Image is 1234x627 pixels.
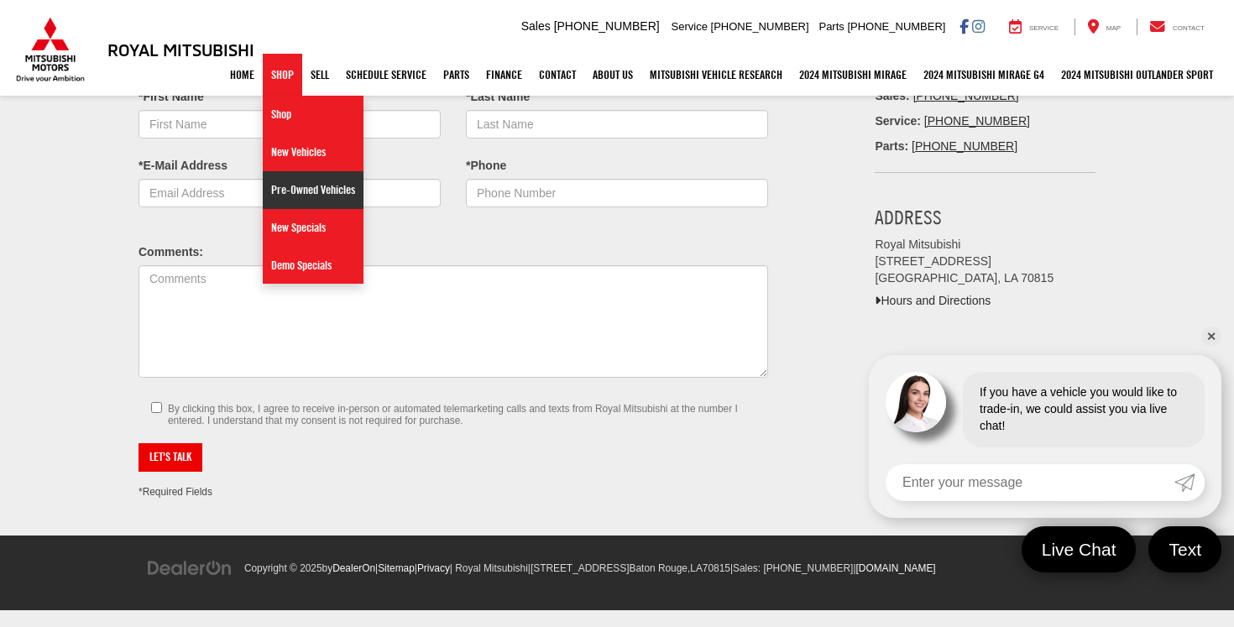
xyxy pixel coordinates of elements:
[466,89,530,106] label: *Last Name
[168,403,756,426] small: By clicking this box, I agree to receive in-person or automated telemarketing calls and texts fro...
[1022,526,1137,572] a: Live Chat
[963,372,1205,447] div: If you have a vehicle you would like to trade-in, we could assist you via live chat!
[1174,464,1205,501] a: Submit
[630,562,691,574] span: Baton Rouge,
[875,206,1095,228] h3: Address
[1137,18,1217,35] a: Contact
[147,561,233,574] a: DealerOn
[733,562,761,574] span: Sales:
[791,54,915,96] a: 2024 Mitsubishi Mirage
[1033,538,1125,561] span: Live Chat
[818,20,844,33] span: Parts
[959,19,969,33] a: Facebook: Click to visit our Facebook page
[912,139,1017,153] a: [PHONE_NUMBER]
[139,443,202,472] button: Let's Talk
[521,19,551,33] span: Sales
[730,562,854,574] span: |
[139,244,203,261] label: Comments:
[528,562,730,574] span: |
[875,294,991,307] a: Hours and Directions
[466,179,768,207] input: Phone Number
[332,562,375,574] a: DealerOn Home Page
[996,18,1071,35] a: Service
[263,54,302,96] a: Shop
[690,562,703,574] span: LA
[450,562,528,574] span: | Royal Mitsubishi
[763,562,853,574] span: [PHONE_NUMBER]
[378,562,415,574] a: Sitemap
[1173,24,1205,32] span: Contact
[886,372,946,432] img: Agent profile photo
[107,40,254,59] h3: Royal Mitsubishi
[13,17,88,82] img: Mitsubishi
[875,139,908,153] strong: Parts:
[466,110,768,138] input: Last Name
[415,562,450,574] span: |
[337,54,435,96] a: Schedule Service: Opens in a new tab
[584,54,641,96] a: About Us
[554,19,660,33] span: [PHONE_NUMBER]
[1075,18,1133,35] a: Map
[1106,24,1121,32] span: Map
[875,114,920,128] strong: Service:
[139,486,212,498] small: *Required Fields
[531,54,584,96] a: Contact
[886,464,1174,501] input: Enter your message
[875,89,909,102] span: Sales:
[263,171,363,209] a: Pre-Owned Vehicles
[139,110,441,138] input: First Name
[924,114,1030,128] a: [PHONE_NUMBER]
[139,158,227,175] label: *E-Mail Address
[672,20,708,33] span: Service
[711,20,809,33] span: [PHONE_NUMBER]
[263,96,363,133] a: Shop
[1160,538,1210,561] span: Text
[417,562,450,574] a: Privacy
[435,54,478,96] a: Parts: Opens in a new tab
[151,402,162,413] input: By clicking this box, I agree to receive in-person or automated telemarketing calls and texts fro...
[263,209,363,247] a: New Specials
[913,89,1019,102] a: [PHONE_NUMBER]
[856,562,936,574] a: [DOMAIN_NAME]
[263,133,363,171] a: New Vehicles
[853,562,935,574] span: |
[847,20,945,33] span: [PHONE_NUMBER]
[147,559,233,577] img: DealerOn
[263,247,363,284] a: Demo Specials
[478,54,531,96] a: Finance
[915,54,1053,96] a: 2024 Mitsubishi Mirage G4
[641,54,791,96] a: Mitsubishi Vehicle Research
[322,562,375,574] span: by
[222,54,263,96] a: Home
[1029,24,1059,32] span: Service
[375,562,415,574] span: |
[1,619,2,619] img: b=99784818
[1053,54,1221,96] a: 2024 Mitsubishi Outlander SPORT
[972,19,985,33] a: Instagram: Click to visit our Instagram page
[1148,526,1221,572] a: Text
[139,179,441,207] input: Email Address
[703,562,730,574] span: 70815
[302,54,337,96] a: Sell
[531,562,630,574] span: [STREET_ADDRESS]
[466,158,506,175] label: *Phone
[875,237,1095,287] address: Royal Mitsubishi [STREET_ADDRESS] [GEOGRAPHIC_DATA], LA 70815
[244,562,322,574] span: Copyright © 2025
